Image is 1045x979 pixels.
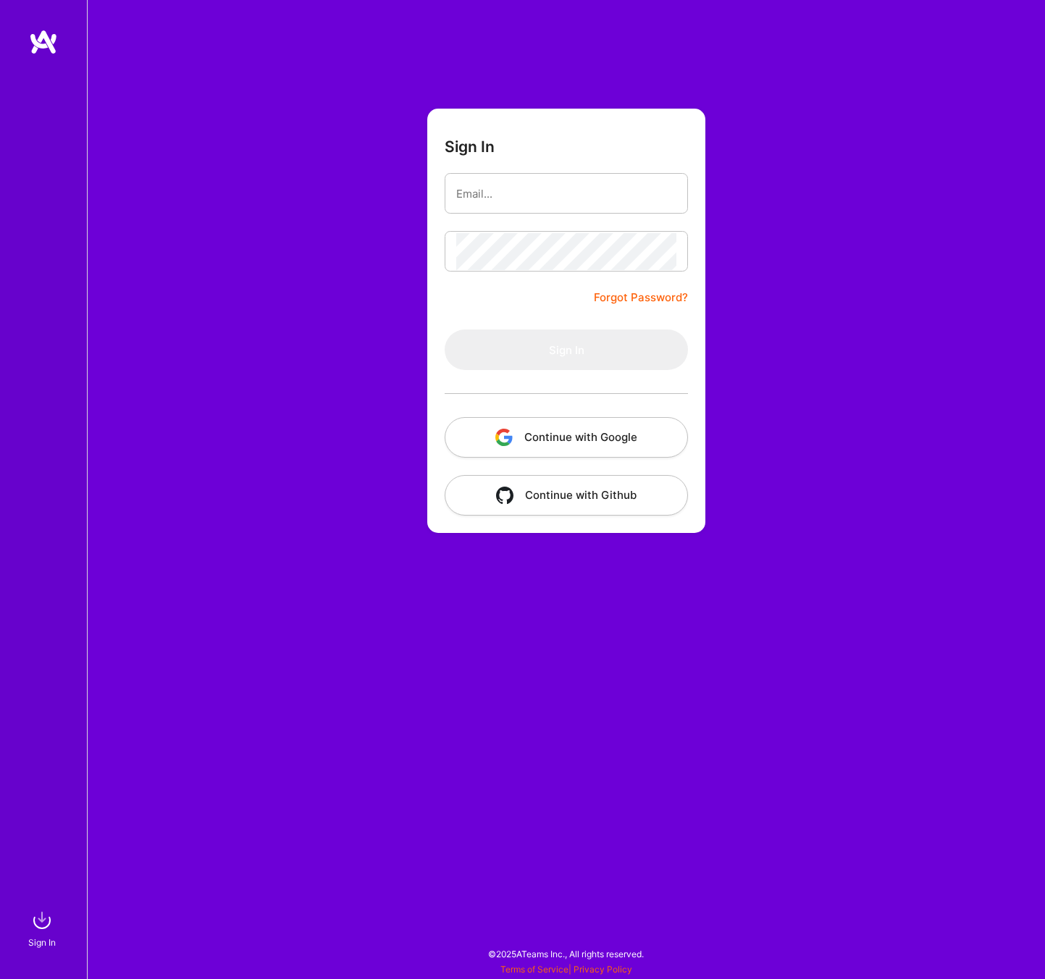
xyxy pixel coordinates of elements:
[30,906,56,950] a: sign inSign In
[496,487,513,504] img: icon
[445,475,688,516] button: Continue with Github
[500,964,568,975] a: Terms of Service
[445,329,688,370] button: Sign In
[495,429,513,446] img: icon
[456,175,676,212] input: Email...
[29,29,58,55] img: logo
[28,935,56,950] div: Sign In
[87,936,1045,972] div: © 2025 ATeams Inc., All rights reserved.
[594,289,688,306] a: Forgot Password?
[445,417,688,458] button: Continue with Google
[574,964,632,975] a: Privacy Policy
[500,964,632,975] span: |
[445,138,495,156] h3: Sign In
[28,906,56,935] img: sign in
